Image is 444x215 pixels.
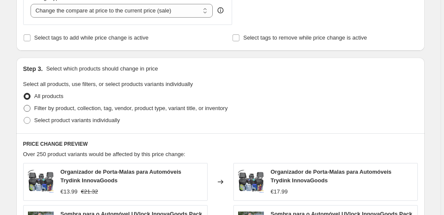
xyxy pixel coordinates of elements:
[23,151,186,157] span: Over 250 product variants would be affected by this price change:
[216,6,225,15] div: help
[23,64,43,73] h2: Step 3.
[28,169,54,195] img: organizador-de-porta-malas-para-automoveis-trydink-innovagoods-603_80x.webp
[34,105,228,111] span: Filter by product, collection, tag, vendor, product type, variant title, or inventory
[243,34,367,41] span: Select tags to remove while price change is active
[238,169,264,195] img: organizador-de-porta-malas-para-automoveis-trydink-innovagoods-603_80x.webp
[61,169,181,184] span: Organizador de Porta-Malas para Automóveis Trydink InnovaGoods
[34,34,149,41] span: Select tags to add while price change is active
[46,64,158,73] p: Select which products should change in price
[271,187,288,196] div: €17.99
[34,117,120,123] span: Select product variants individually
[23,141,418,147] h6: PRICE CHANGE PREVIEW
[271,169,392,184] span: Organizador de Porta-Malas para Automóveis Trydink InnovaGoods
[34,93,64,99] span: All products
[23,81,193,87] span: Select all products, use filters, or select products variants individually
[61,187,78,196] div: €13.99
[81,187,98,196] strike: €21.32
